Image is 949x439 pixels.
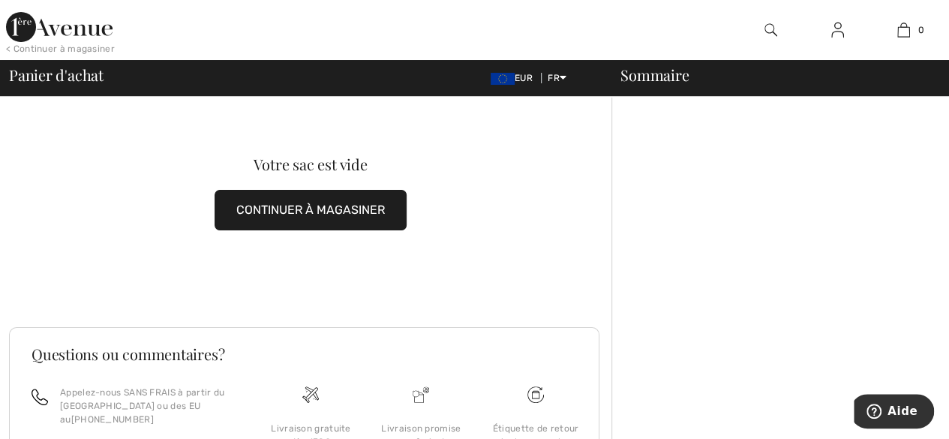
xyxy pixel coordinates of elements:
[413,386,429,403] img: Livraison promise sans frais de dédouanement surprise&nbsp;!
[32,389,48,405] img: call
[6,42,115,56] div: < Continuer à magasiner
[871,21,936,39] a: 0
[897,21,910,39] img: Mon panier
[9,68,104,83] span: Panier d'achat
[819,21,856,40] a: Se connecter
[548,73,566,83] span: FR
[602,68,940,83] div: Sommaire
[527,386,544,403] img: Livraison gratuite dès 130&#8364;
[491,73,515,85] img: Euro
[6,12,113,42] img: 1ère Avenue
[831,21,844,39] img: Mes infos
[491,73,539,83] span: EUR
[854,394,934,431] iframe: Ouvre un widget dans lequel vous pouvez trouver plus d’informations
[60,386,238,426] p: Appelez-nous SANS FRAIS à partir du [GEOGRAPHIC_DATA] ou des EU au
[302,386,319,403] img: Livraison gratuite dès 130&#8364;
[71,414,154,425] a: [PHONE_NUMBER]
[39,157,581,172] div: Votre sac est vide
[32,347,577,362] h3: Questions ou commentaires?
[215,190,407,230] button: CONTINUER À MAGASINER
[764,21,777,39] img: recherche
[917,23,923,37] span: 0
